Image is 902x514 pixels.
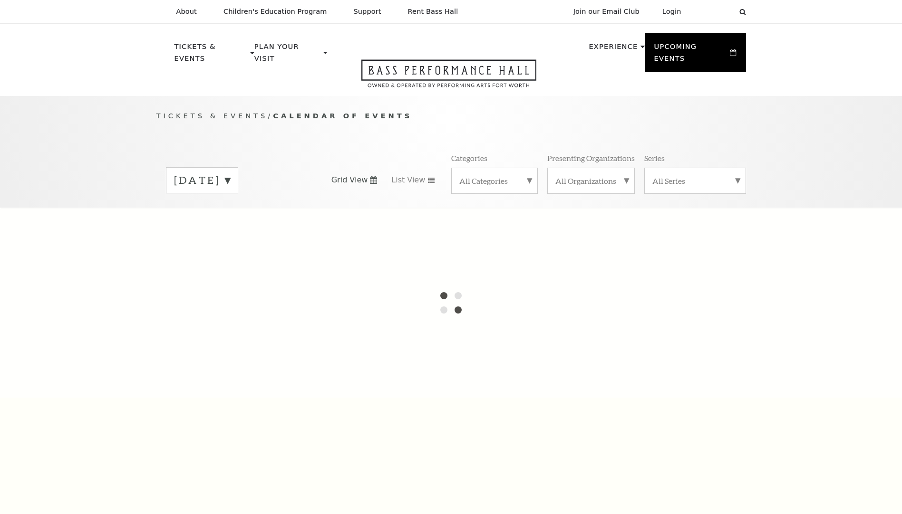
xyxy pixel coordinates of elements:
[354,8,381,16] p: Support
[391,175,425,185] span: List View
[331,175,368,185] span: Grid View
[547,153,635,163] p: Presenting Organizations
[589,41,638,58] p: Experience
[697,7,730,16] select: Select:
[644,153,665,163] p: Series
[555,176,627,186] label: All Organizations
[273,112,412,120] span: Calendar of Events
[408,8,458,16] p: Rent Bass Hall
[451,153,487,163] p: Categories
[652,176,738,186] label: All Series
[654,41,728,70] p: Upcoming Events
[254,41,321,70] p: Plan Your Visit
[459,176,530,186] label: All Categories
[156,110,746,122] p: /
[175,41,248,70] p: Tickets & Events
[223,8,327,16] p: Children's Education Program
[174,173,230,188] label: [DATE]
[156,112,268,120] span: Tickets & Events
[176,8,197,16] p: About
